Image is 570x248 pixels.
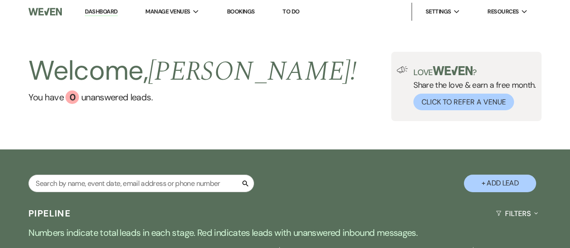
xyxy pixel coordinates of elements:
[487,7,519,16] span: Resources
[145,7,190,16] span: Manage Venues
[397,66,408,73] img: loud-speaker-illustration.svg
[148,51,357,92] span: [PERSON_NAME] !
[85,8,117,16] a: Dashboard
[492,202,542,225] button: Filters
[408,66,536,110] div: Share the love & earn a free month.
[413,66,536,77] p: Love ?
[28,207,71,220] h3: Pipeline
[227,8,255,15] a: Bookings
[426,7,451,16] span: Settings
[28,2,62,21] img: Weven Logo
[28,175,254,192] input: Search by name, event date, email address or phone number
[413,94,514,110] button: Click to Refer a Venue
[433,66,473,75] img: weven-logo-green.svg
[464,175,536,192] button: + Add Lead
[28,90,357,104] a: You have 0 unanswered leads.
[28,52,357,90] h2: Welcome,
[283,8,299,15] a: To Do
[65,90,79,104] div: 0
